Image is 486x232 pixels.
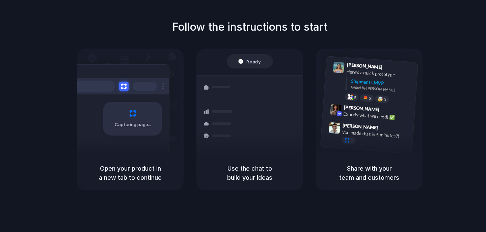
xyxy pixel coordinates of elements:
span: 8 [354,95,356,99]
div: Exactly what we need! ✅ [343,110,411,122]
span: [PERSON_NAME] [343,121,378,131]
span: [PERSON_NAME] [347,61,382,71]
div: you made that in 5 minutes?! [342,128,409,140]
div: 🤯 [378,96,383,101]
div: Shipments MVP [351,77,413,88]
h5: Use the chat to build your ideas [205,164,295,182]
div: Added by [PERSON_NAME] [350,84,412,94]
span: [PERSON_NAME] [344,103,379,113]
span: 9:41 AM [384,64,398,72]
h1: Follow the instructions to start [172,19,327,35]
span: Capturing page [115,121,152,128]
span: 3 [384,97,386,101]
span: 9:47 AM [380,125,394,133]
span: 5 [369,96,371,100]
h5: Share with your team and customers [324,164,414,182]
h5: Open your product in a new tab to continue [85,164,175,182]
div: Here's a quick prototype [346,68,414,79]
span: 9:42 AM [381,107,395,115]
span: 1 [351,139,353,142]
span: Ready [247,58,261,65]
